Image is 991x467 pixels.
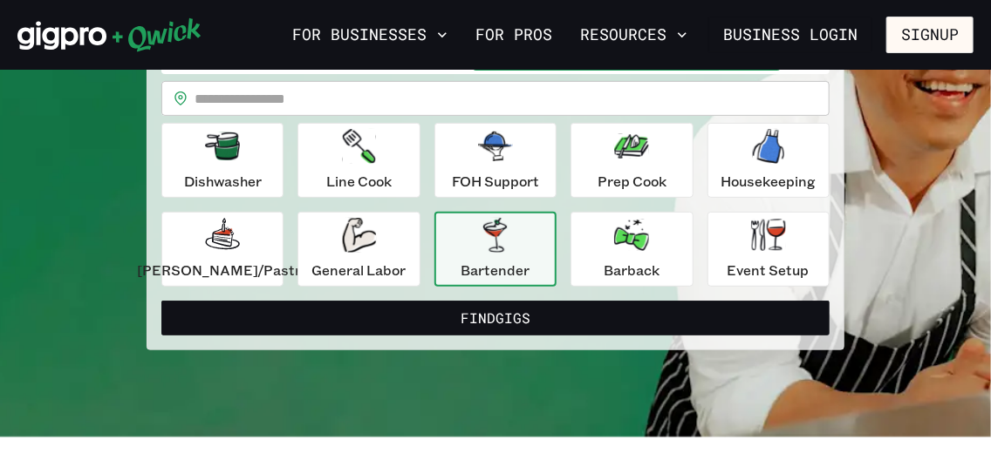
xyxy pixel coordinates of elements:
button: Bartender [434,212,557,287]
button: Housekeeping [707,123,830,198]
button: Dishwasher [161,123,284,198]
button: Signup [886,17,974,53]
button: Barback [571,212,693,287]
button: General Labor [297,212,420,287]
button: Prep Cook [571,123,693,198]
a: For Pros [468,20,559,50]
p: Dishwasher [184,171,262,192]
button: Resources [573,20,694,50]
p: Bartender [461,260,530,281]
p: FOH Support [452,171,539,192]
button: Line Cook [297,123,420,198]
a: Business Login [708,17,872,53]
p: Barback [604,260,660,281]
p: Line Cook [326,171,392,192]
button: FOH Support [434,123,557,198]
p: General Labor [312,260,407,281]
p: Event Setup [728,260,810,281]
p: Housekeeping [721,171,816,192]
button: FindGigs [161,301,830,335]
p: Prep Cook [598,171,666,192]
button: For Businesses [285,20,454,50]
p: [PERSON_NAME]/Pastry [137,260,308,281]
button: [PERSON_NAME]/Pastry [161,212,284,287]
button: Event Setup [707,212,830,287]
